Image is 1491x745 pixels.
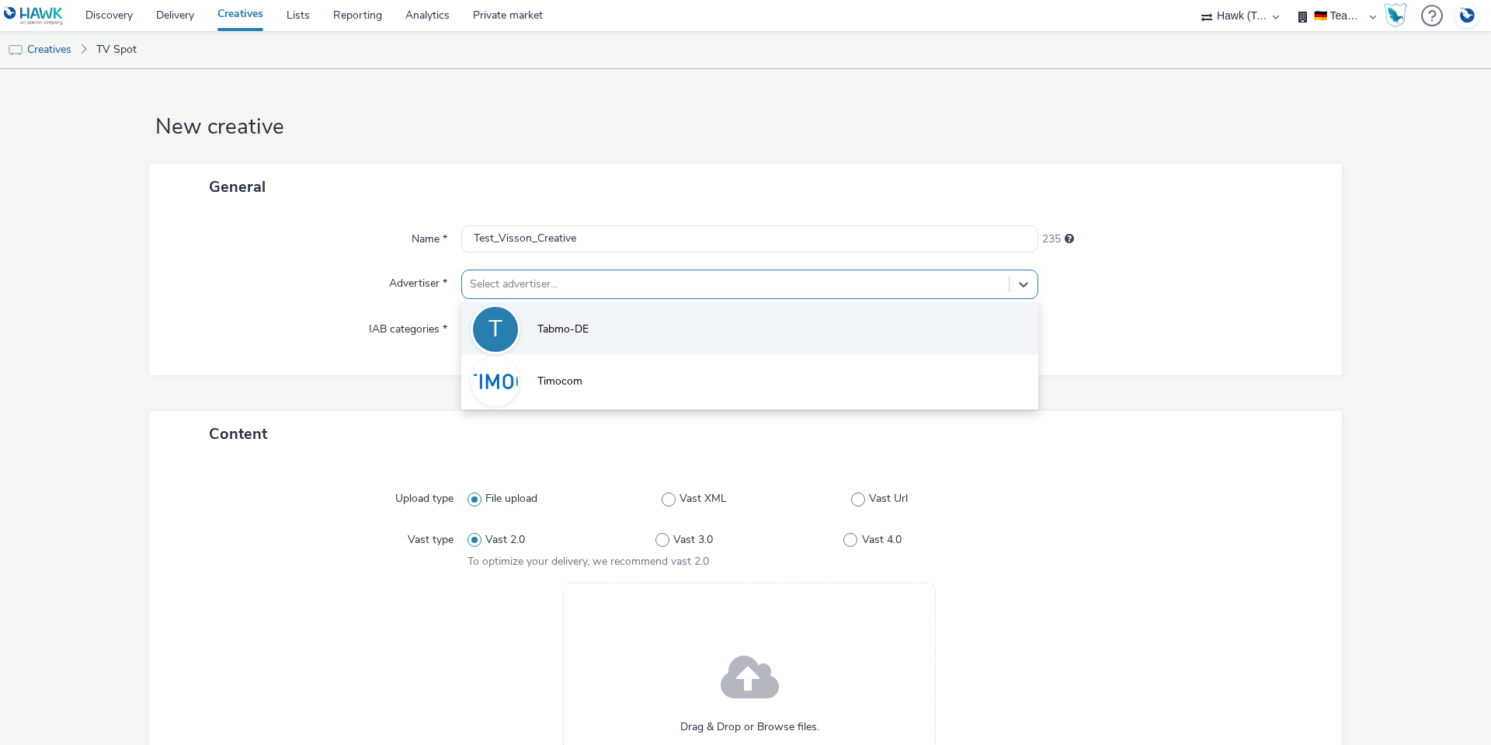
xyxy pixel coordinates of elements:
img: Timocom [473,359,518,404]
h1: New creative [149,113,1342,142]
label: Advertiser * [383,270,454,291]
img: tv [8,43,23,58]
span: Vast 4.0 [862,532,902,548]
a: Hawk Academy [1384,3,1413,28]
img: Hawk Academy [1384,3,1407,28]
label: Vast type [401,526,460,548]
label: Upload type [389,485,460,507]
div: T [488,308,502,351]
span: File upload [485,491,537,507]
input: Name [461,225,1038,252]
span: Drag & Drop or Browse files. [680,719,819,735]
span: To optimize your delivery, we recommend vast 2.0 [467,554,709,569]
span: Tabmo-DE [537,322,589,337]
label: Name * [405,225,454,247]
img: Account DE [1455,3,1479,29]
span: Vast XML [679,491,727,507]
span: Timocom [537,374,582,389]
img: undefined Logo [4,6,64,26]
span: Vast Url [869,491,908,507]
div: Maximum 255 characters [1065,232,1074,247]
span: Vast 3.0 [673,532,713,548]
span: 235 [1042,232,1061,247]
label: IAB categories * [363,315,454,337]
span: Content [209,423,267,444]
span: General [209,176,266,197]
a: TV Spot [89,31,144,68]
span: Vast 2.0 [485,532,525,548]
